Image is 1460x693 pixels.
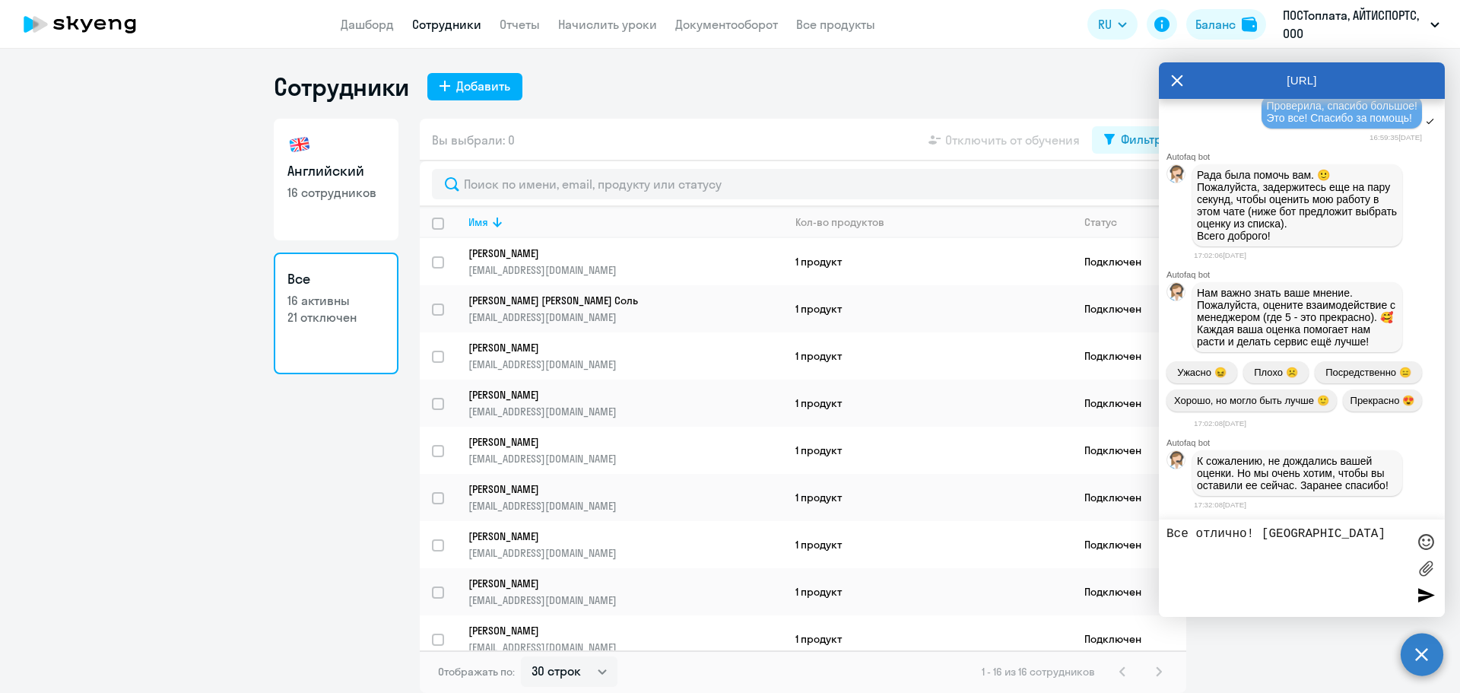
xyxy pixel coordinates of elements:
p: [PERSON_NAME] [468,388,762,402]
h3: Английский [287,161,385,181]
p: [EMAIL_ADDRESS][DOMAIN_NAME] [468,405,782,418]
span: RU [1098,15,1112,33]
a: [PERSON_NAME][EMAIL_ADDRESS][DOMAIN_NAME] [468,482,782,513]
time: 17:02:08[DATE] [1194,419,1246,428]
p: [PERSON_NAME] [468,341,762,354]
p: [EMAIL_ADDRESS][DOMAIN_NAME] [468,593,782,607]
p: 16 активны [287,292,385,309]
h3: Все [287,269,385,289]
a: Документооборот [675,17,778,32]
p: 21 отключен [287,309,385,326]
td: 1 продукт [783,427,1072,474]
td: 1 продукт [783,521,1072,568]
a: [PERSON_NAME][EMAIL_ADDRESS][DOMAIN_NAME] [468,246,782,277]
p: [EMAIL_ADDRESS][DOMAIN_NAME] [468,358,782,371]
button: Фильтр [1092,126,1174,154]
div: Добавить [456,77,510,95]
p: [EMAIL_ADDRESS][DOMAIN_NAME] [468,641,782,654]
span: Вы выбрали: 0 [432,131,515,149]
button: Плохо ☹️ [1243,361,1309,383]
button: ПОСТоплата, АЙТИСПОРТС, ООО [1275,6,1447,43]
p: [EMAIL_ADDRESS][DOMAIN_NAME] [468,546,782,560]
p: [EMAIL_ADDRESS][DOMAIN_NAME] [468,499,782,513]
td: Подключен [1072,380,1186,427]
div: Фильтр [1121,130,1162,148]
td: Подключен [1072,521,1186,568]
img: balance [1242,17,1257,32]
a: Начислить уроки [558,17,657,32]
button: Ужасно 😖 [1166,361,1237,383]
a: [PERSON_NAME][EMAIL_ADDRESS][DOMAIN_NAME] [468,577,782,607]
p: [PERSON_NAME] [468,529,762,543]
td: 1 продукт [783,238,1072,285]
td: 1 продукт [783,568,1072,615]
p: [PERSON_NAME] [468,577,762,590]
a: Все продукты [796,17,875,32]
textarea: Все отлично! [GEOGRAPHIC_DATA] [1166,527,1407,609]
time: 17:32:08[DATE] [1194,501,1246,509]
p: [PERSON_NAME] [468,246,762,260]
p: [PERSON_NAME] [468,624,762,637]
td: 1 продукт [783,380,1072,427]
button: Посредственно 😑 [1315,361,1422,383]
span: Прекрасно 😍 [1350,395,1414,406]
a: [PERSON_NAME][EMAIL_ADDRESS][DOMAIN_NAME] [468,529,782,560]
span: К сожалению, не дождались вашей оценки. Но мы очень хотим, чтобы вы оставили ее сейчас. Заранее с... [1197,455,1389,491]
p: [EMAIL_ADDRESS][DOMAIN_NAME] [468,452,782,466]
p: [EMAIL_ADDRESS][DOMAIN_NAME] [468,263,782,277]
div: Autofaq bot [1166,152,1445,161]
div: Имя [468,215,488,229]
button: Хорошо, но могло быть лучше 🙂 [1166,389,1337,412]
img: bot avatar [1167,283,1186,305]
div: Кол-во продуктов [795,215,884,229]
a: [PERSON_NAME][EMAIL_ADDRESS][DOMAIN_NAME] [468,435,782,466]
button: RU [1087,9,1138,40]
a: Сотрудники [412,17,481,32]
a: [PERSON_NAME][EMAIL_ADDRESS][DOMAIN_NAME] [468,388,782,418]
a: [PERSON_NAME][EMAIL_ADDRESS][DOMAIN_NAME] [468,341,782,371]
div: Статус [1084,215,1185,229]
p: Рада была помочь вам. 🙂 Пожалуйста, задержитесь еще на пару секунд, чтобы оценить мою работу в эт... [1197,169,1398,242]
div: Баланс [1195,15,1236,33]
td: 1 продукт [783,474,1072,521]
td: Подключен [1072,285,1186,332]
td: 1 продукт [783,615,1072,663]
img: bot avatar [1167,451,1186,473]
span: Отображать по: [438,665,515,679]
td: Подключен [1072,615,1186,663]
a: Дашборд [341,17,394,32]
time: 16:59:35[DATE] [1370,133,1422,141]
a: [PERSON_NAME] [PERSON_NAME] Соль[EMAIL_ADDRESS][DOMAIN_NAME] [468,294,782,324]
a: Английский16 сотрудников [274,119,398,240]
div: Имя [468,215,782,229]
button: Балансbalance [1186,9,1266,40]
p: [EMAIL_ADDRESS][DOMAIN_NAME] [468,310,782,324]
td: Подключен [1072,332,1186,380]
time: 17:02:06[DATE] [1194,251,1246,259]
span: Ужасно 😖 [1177,367,1226,378]
button: Прекрасно 😍 [1343,389,1422,412]
p: [PERSON_NAME] [468,482,762,496]
div: Кол-во продуктов [795,215,1071,229]
a: Все16 активны21 отключен [274,253,398,374]
p: [PERSON_NAME] [468,435,762,449]
label: Лимит 10 файлов [1414,557,1437,580]
td: Подключен [1072,568,1186,615]
input: Поиск по имени, email, продукту или статусу [432,169,1174,199]
td: Подключен [1072,427,1186,474]
a: Отчеты [500,17,540,32]
span: 1 - 16 из 16 сотрудников [982,665,1095,679]
span: Нам важно знать ваше мнение. Пожалуйста, оцените взаимодействие с менеджером (где 5 - это прекрас... [1197,287,1398,348]
div: Autofaq bot [1166,270,1445,279]
td: 1 продукт [783,285,1072,332]
a: [PERSON_NAME][EMAIL_ADDRESS][DOMAIN_NAME] [468,624,782,654]
td: 1 продукт [783,332,1072,380]
img: english [287,132,312,157]
span: Плохо ☹️ [1254,367,1297,378]
span: Проверила, спасибо большое! Это все! Спасибо за помощь! [1266,100,1417,124]
div: Autofaq bot [1166,438,1445,447]
h1: Сотрудники [274,72,409,102]
img: bot avatar [1167,165,1186,187]
span: Хорошо, но могло быть лучше 🙂 [1174,395,1329,406]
